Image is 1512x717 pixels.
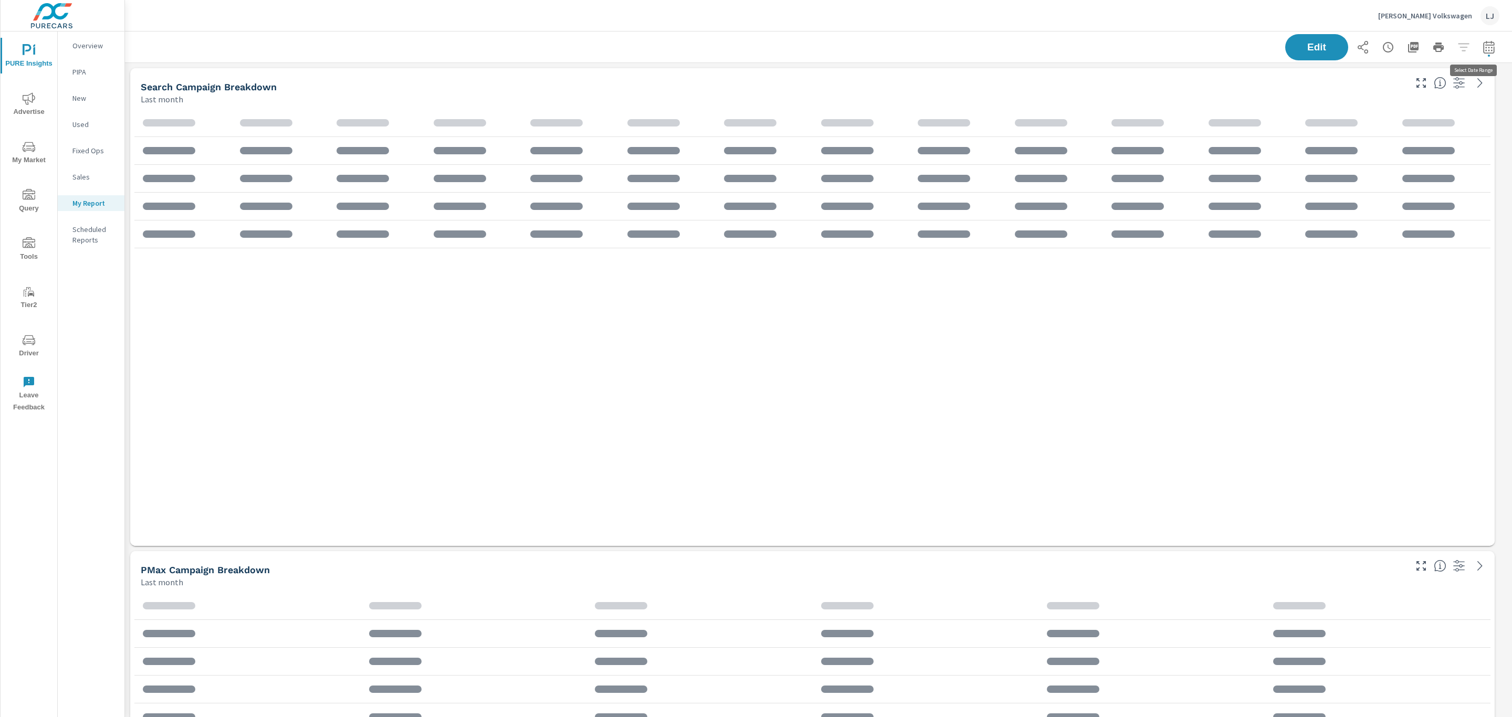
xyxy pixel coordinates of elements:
div: LJ [1480,6,1499,25]
div: Sales [58,169,124,185]
p: PIPA [72,67,116,77]
p: Scheduled Reports [72,224,116,245]
div: My Report [58,195,124,211]
p: New [72,93,116,103]
div: Scheduled Reports [58,222,124,248]
div: PIPA [58,64,124,80]
p: [PERSON_NAME] Volkswagen [1378,11,1472,20]
a: See more details in report [1472,557,1488,574]
div: New [58,90,124,106]
h5: PMax Campaign Breakdown [141,564,270,575]
div: Used [58,117,124,132]
p: Used [72,119,116,130]
div: nav menu [1,31,57,418]
span: Driver [4,334,54,360]
span: Advertise [4,92,54,118]
div: Overview [58,38,124,54]
p: Overview [72,40,116,51]
span: This is a summary of PMAX performance results by campaign. Each column can be sorted. [1434,560,1446,572]
button: Edit [1285,34,1348,60]
span: Edit [1296,43,1338,52]
h5: Search Campaign Breakdown [141,81,277,92]
span: Tools [4,237,54,263]
span: Leave Feedback [4,376,54,414]
a: See more details in report [1472,75,1488,91]
button: Make Fullscreen [1413,557,1430,574]
div: Fixed Ops [58,143,124,159]
p: Fixed Ops [72,145,116,156]
button: Print Report [1428,37,1449,58]
button: "Export Report to PDF" [1403,37,1424,58]
button: Make Fullscreen [1413,75,1430,91]
p: Sales [72,172,116,182]
button: Share Report [1352,37,1373,58]
span: Query [4,189,54,215]
p: Last month [141,93,183,106]
span: PURE Insights [4,44,54,70]
span: Tier2 [4,286,54,311]
p: Last month [141,576,183,588]
span: This is a summary of Search performance results by campaign. Each column can be sorted. [1434,77,1446,89]
p: My Report [72,198,116,208]
span: My Market [4,141,54,166]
